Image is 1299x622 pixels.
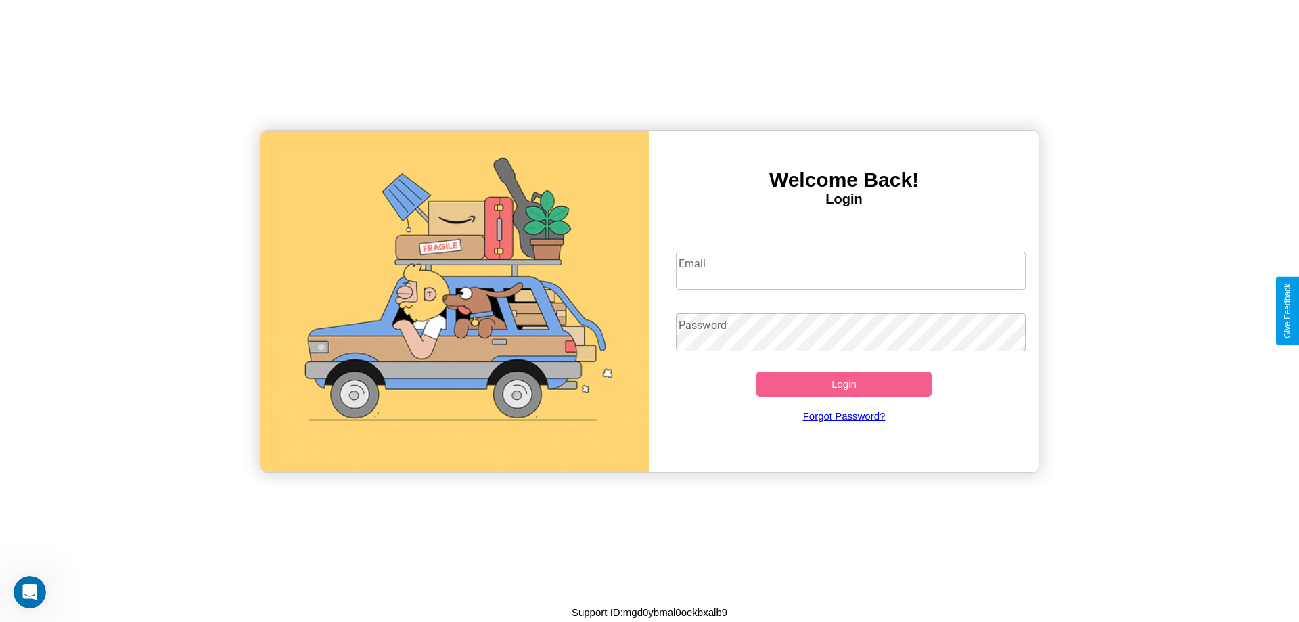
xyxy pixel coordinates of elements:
h3: Welcome Back! [649,169,1039,192]
iframe: Intercom live chat [14,576,46,608]
a: Forgot Password? [669,397,1020,435]
h4: Login [649,192,1039,207]
button: Login [756,372,932,397]
img: gif [260,131,649,472]
p: Support ID: mgd0ybmal0oekbxalb9 [572,603,727,621]
div: Give Feedback [1283,284,1292,338]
